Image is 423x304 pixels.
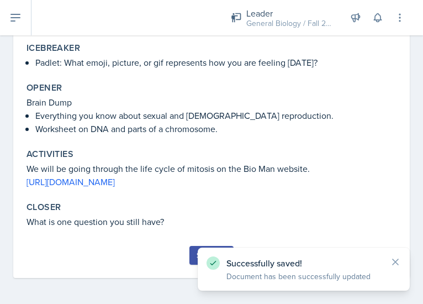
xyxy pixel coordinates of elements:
p: We will be going through the life cycle of mitosis on the Bio Man website. [27,162,396,175]
p: Worksheet on DNA and parts of a chromosome. [35,122,396,135]
p: What is one question you still have? [27,215,396,228]
label: Activities [27,149,73,160]
p: Document has been successfully updated [226,271,381,282]
label: Closer [27,202,61,213]
p: Padlet: What emoji, picture, or gif represents how you are feeling [DATE]? [35,56,396,69]
label: Icebreaker [27,43,80,54]
div: Submit [197,251,226,260]
p: Successfully saved! [226,258,381,269]
a: [URL][DOMAIN_NAME] [27,176,115,188]
button: Submit [189,246,233,265]
div: General Biology / Fall 2025 [246,18,335,29]
p: Brain Dump [27,96,396,109]
label: Opener [27,82,62,93]
div: Leader [246,7,335,20]
p: Everything you know about sexual and [DEMOGRAPHIC_DATA] reproduction. [35,109,396,122]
